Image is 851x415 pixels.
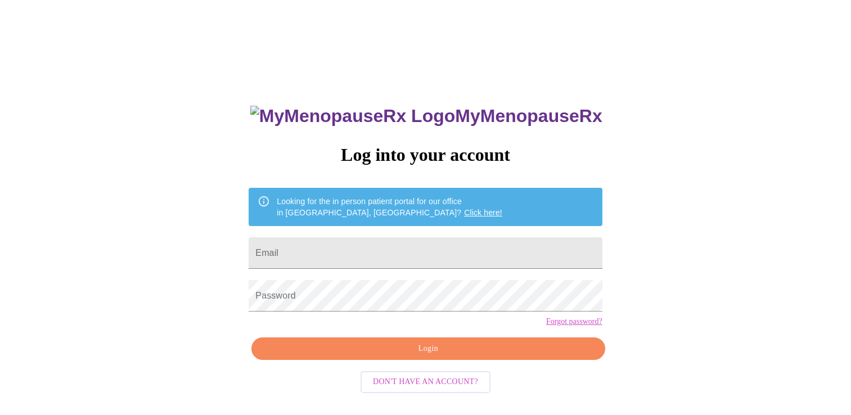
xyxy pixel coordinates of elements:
[277,191,502,223] div: Looking for the in person patient portal for our office in [GEOGRAPHIC_DATA], [GEOGRAPHIC_DATA]?
[249,145,602,165] h3: Log into your account
[358,376,493,386] a: Don't have an account?
[250,106,602,127] h3: MyMenopauseRx
[264,342,592,356] span: Login
[546,317,602,326] a: Forgot password?
[464,208,502,217] a: Click here!
[251,337,605,360] button: Login
[373,375,478,389] span: Don't have an account?
[250,106,455,127] img: MyMenopauseRx Logo
[361,371,490,393] button: Don't have an account?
